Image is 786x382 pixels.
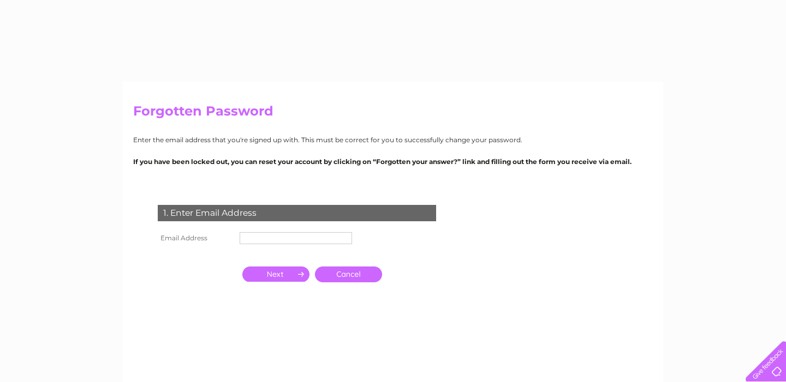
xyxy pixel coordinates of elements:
h2: Forgotten Password [133,104,653,124]
th: Email Address [155,229,237,247]
p: Enter the email address that you're signed up with. This must be correct for you to successfully ... [133,135,653,145]
div: 1. Enter Email Address [158,205,436,221]
p: If you have been locked out, you can reset your account by clicking on “Forgotten your answer?” l... [133,156,653,167]
a: Cancel [315,266,382,282]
